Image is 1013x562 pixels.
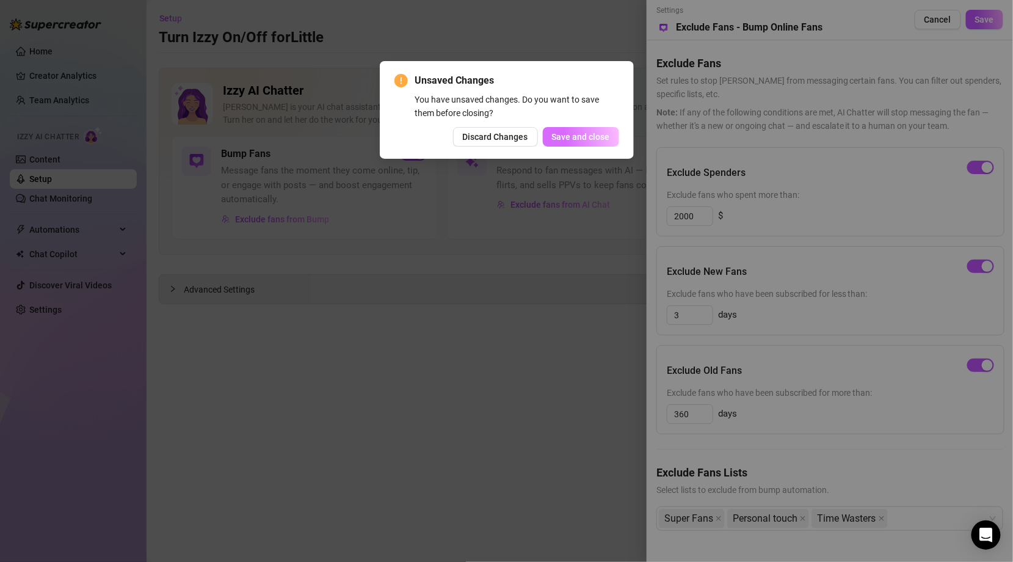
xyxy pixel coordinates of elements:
[552,132,610,142] span: Save and close
[394,74,408,87] span: exclamation-circle
[971,520,1001,550] div: Open Intercom Messenger
[415,73,619,88] span: Unsaved Changes
[453,127,538,147] button: Discard Changes
[415,93,619,120] div: You have unsaved changes. Do you want to save them before closing?
[543,127,619,147] button: Save and close
[463,132,528,142] span: Discard Changes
